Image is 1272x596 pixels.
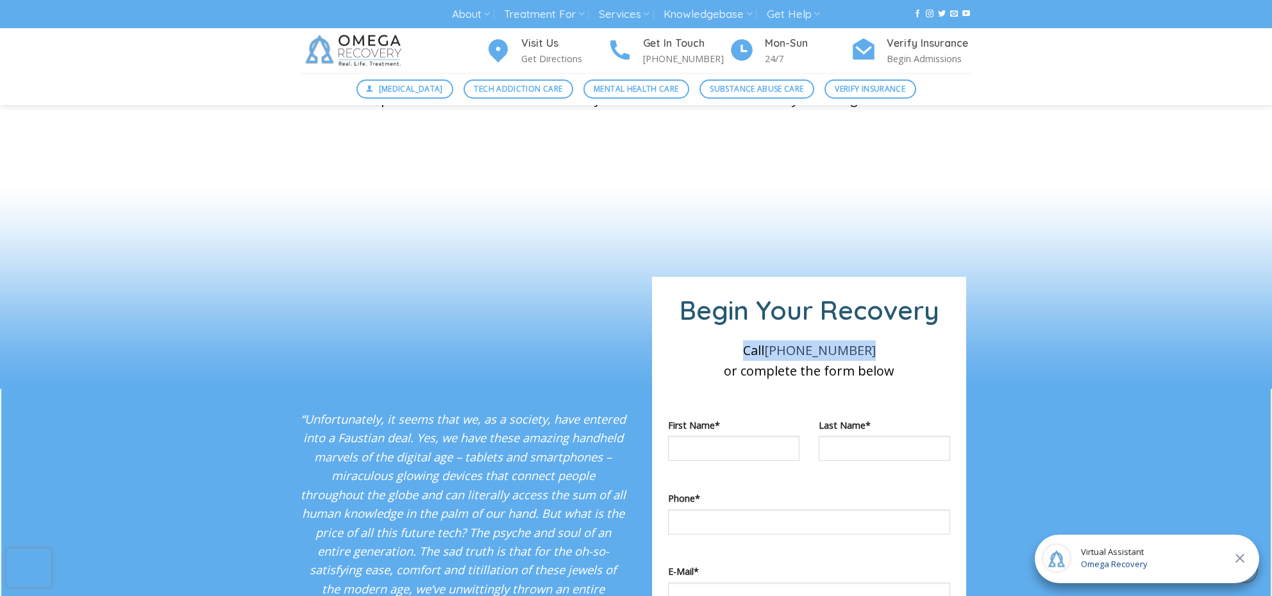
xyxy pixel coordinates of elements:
span: Verify Insurance [835,83,905,95]
a: [PHONE_NUMBER] [764,342,876,359]
a: Get Help [767,3,820,26]
a: Visit Us Get Directions [485,35,607,67]
img: Omega Recovery [299,28,412,73]
p: 24/7 [765,51,851,66]
a: Get In Touch [PHONE_NUMBER] [607,35,729,67]
h4: Visit Us [521,35,607,52]
span: Tech Addiction Care [474,83,562,95]
h4: Mon-Sun [765,35,851,52]
span: Mental Health Care [594,83,678,95]
p: Call or complete the form below [668,340,950,381]
a: Substance Abuse Care [699,79,814,99]
a: Knowledgebase [664,3,752,26]
label: First Name* [668,418,799,433]
h1: Begin Your Recovery [668,293,950,327]
a: Tech Addiction Care [464,79,573,99]
a: Send us an email [950,10,958,19]
a: Follow on Instagram [926,10,933,19]
p: Get Directions [521,51,607,66]
a: Verify Insurance Begin Admissions [851,35,973,67]
a: About [452,3,490,26]
label: E-Mail* [668,564,950,579]
a: Follow on Twitter [938,10,946,19]
a: Services [599,3,649,26]
p: Begin Admissions [887,51,973,66]
a: [MEDICAL_DATA] [356,79,454,99]
label: Last Name* [819,418,950,433]
a: Follow on YouTube [962,10,970,19]
a: Treatment For [504,3,584,26]
span: [MEDICAL_DATA] [379,83,443,95]
span: Substance Abuse Care [710,83,803,95]
p: [PHONE_NUMBER] [643,51,729,66]
label: Phone* [668,491,950,506]
a: Follow on Facebook [914,10,921,19]
a: Mental Health Care [583,79,689,99]
h4: Verify Insurance [887,35,973,52]
a: Verify Insurance [824,79,916,99]
h4: Get In Touch [643,35,729,52]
